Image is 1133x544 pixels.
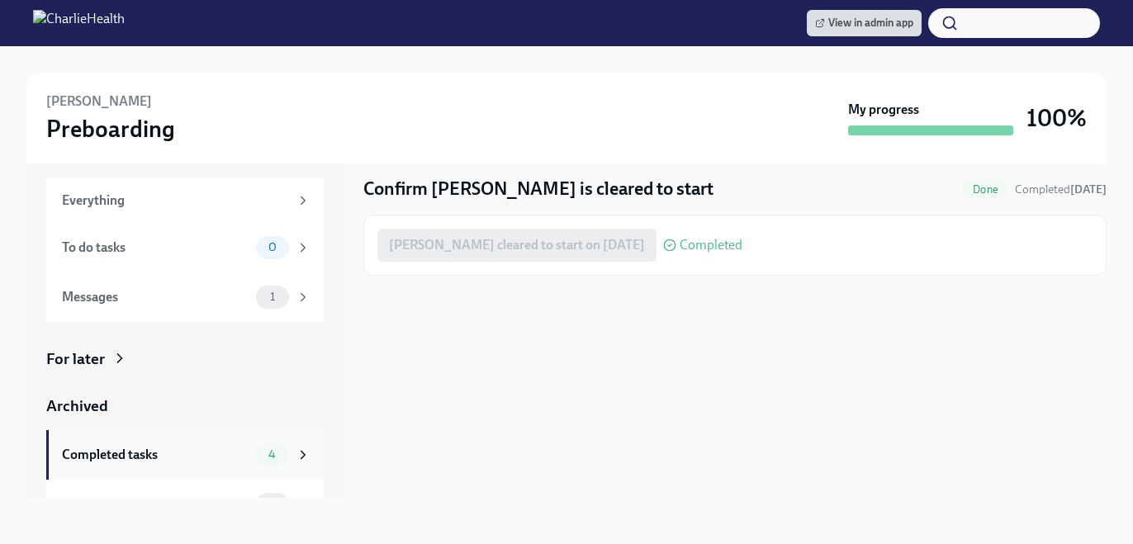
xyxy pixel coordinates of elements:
[62,495,249,513] div: Messages
[33,10,125,36] img: CharlieHealth
[963,183,1008,196] span: Done
[1070,182,1107,196] strong: [DATE]
[62,446,249,464] div: Completed tasks
[260,291,285,303] span: 1
[680,239,742,252] span: Completed
[62,239,249,257] div: To do tasks
[46,114,175,144] h3: Preboarding
[46,348,324,370] a: For later
[46,92,152,111] h6: [PERSON_NAME]
[363,177,713,201] h4: Confirm [PERSON_NAME] is cleared to start
[1015,182,1107,196] span: Completed
[46,223,324,272] a: To do tasks0
[46,178,324,223] a: Everything
[46,348,105,370] div: For later
[62,192,289,210] div: Everything
[258,241,287,253] span: 0
[1015,182,1107,197] span: September 26th, 2025 14:54
[46,480,324,529] a: Messages
[1026,103,1087,133] h3: 100%
[62,288,249,306] div: Messages
[815,15,913,31] span: View in admin app
[848,101,919,119] strong: My progress
[46,430,324,480] a: Completed tasks4
[807,10,922,36] a: View in admin app
[258,448,286,461] span: 4
[46,272,324,322] a: Messages1
[46,395,324,417] a: Archived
